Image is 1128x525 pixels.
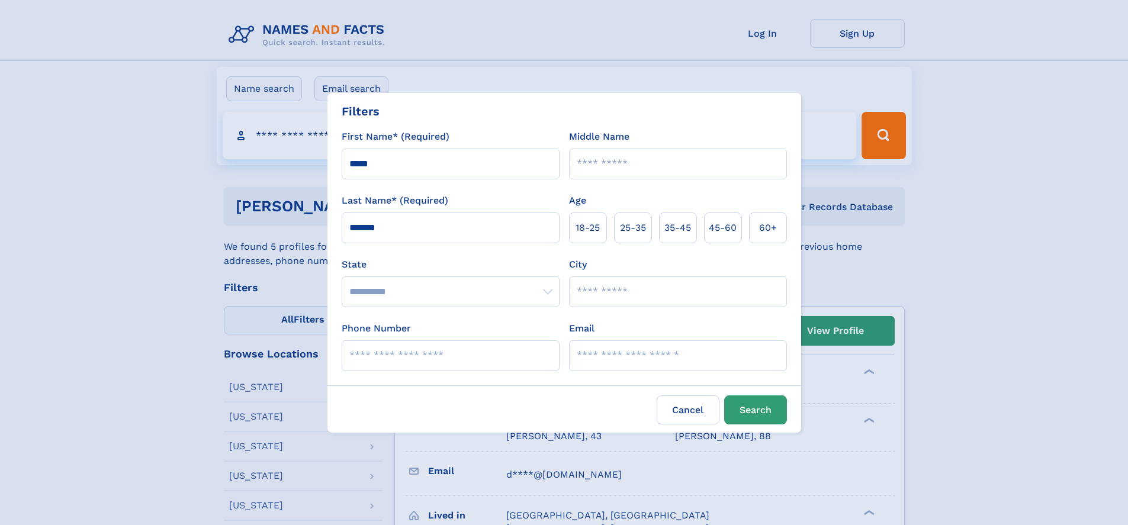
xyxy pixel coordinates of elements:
[342,257,560,272] label: State
[569,194,586,208] label: Age
[759,221,777,235] span: 60+
[657,395,719,424] label: Cancel
[664,221,691,235] span: 35‑45
[576,221,600,235] span: 18‑25
[342,321,411,336] label: Phone Number
[342,194,448,208] label: Last Name* (Required)
[342,102,380,120] div: Filters
[724,395,787,424] button: Search
[709,221,737,235] span: 45‑60
[569,257,587,272] label: City
[342,130,449,144] label: First Name* (Required)
[569,130,629,144] label: Middle Name
[569,321,594,336] label: Email
[620,221,646,235] span: 25‑35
